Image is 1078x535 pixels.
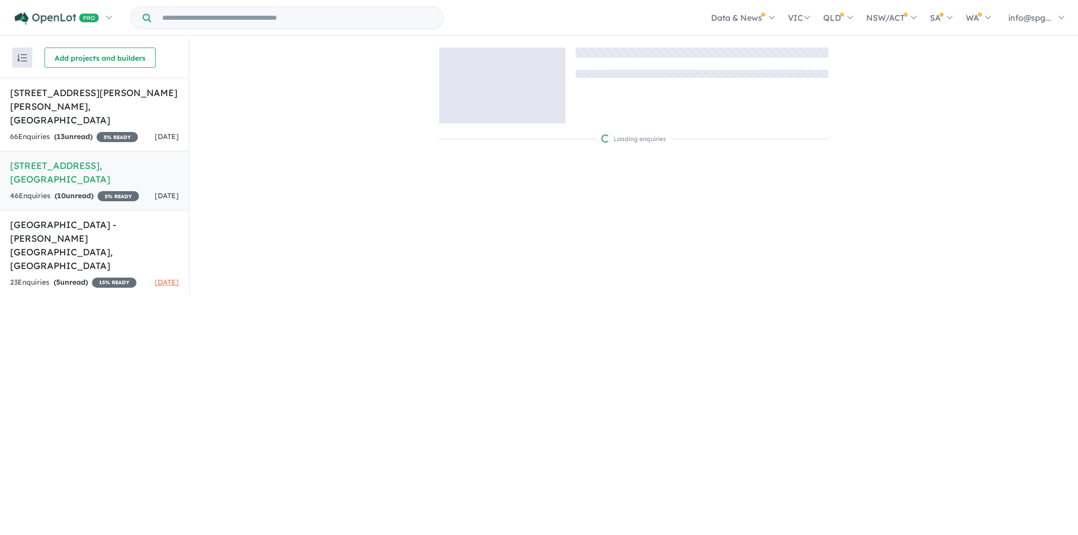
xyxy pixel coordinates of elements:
[57,132,65,141] span: 13
[17,54,27,62] img: sort.svg
[10,131,138,143] div: 66 Enquir ies
[155,191,179,200] span: [DATE]
[10,277,136,289] div: 23 Enquir ies
[10,190,139,202] div: 46 Enquir ies
[155,278,179,287] span: [DATE]
[155,132,179,141] span: [DATE]
[92,278,136,288] span: 15 % READY
[98,191,139,201] span: 5 % READY
[56,278,60,287] span: 5
[57,191,66,200] span: 10
[10,159,179,186] h5: [STREET_ADDRESS] , [GEOGRAPHIC_DATA]
[55,191,93,200] strong: ( unread)
[1008,13,1051,23] span: info@spg...
[10,218,179,273] h5: [GEOGRAPHIC_DATA] - [PERSON_NAME][GEOGRAPHIC_DATA] , [GEOGRAPHIC_DATA]
[97,132,138,142] span: 5 % READY
[15,12,99,25] img: Openlot PRO Logo White
[54,278,88,287] strong: ( unread)
[153,7,441,29] input: Try estate name, suburb, builder or developer
[44,48,156,68] button: Add projects and builders
[601,134,666,144] div: Loading enquiries
[54,132,92,141] strong: ( unread)
[10,86,179,127] h5: [STREET_ADDRESS][PERSON_NAME][PERSON_NAME] , [GEOGRAPHIC_DATA]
